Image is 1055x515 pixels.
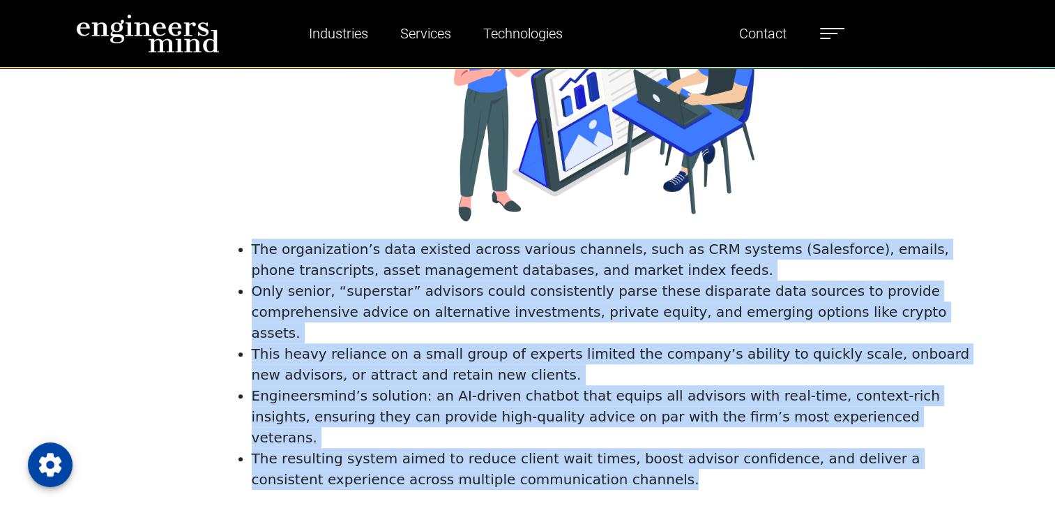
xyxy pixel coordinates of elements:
li: Only senior, “superstar” advisors could consistently parse these disparate data sources to provid... [252,281,980,343]
a: Contact [734,17,792,50]
img: logo [76,14,220,53]
li: The organization’s data existed across various channels, such as CRM systems (Salesforce), emails... [252,239,980,281]
a: Technologies [478,17,568,50]
li: Engineersmind’s solution: an AI-driven chatbot that equips all advisors with real-time, context-r... [252,385,980,448]
a: Services [395,17,457,50]
li: The resulting system aimed to reduce client wait times, boost advisor confidence, and deliver a c... [252,448,980,490]
li: This heavy reliance on a small group of experts limited the company’s ability to quickly scale, o... [252,343,980,385]
a: Industries [303,17,374,50]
